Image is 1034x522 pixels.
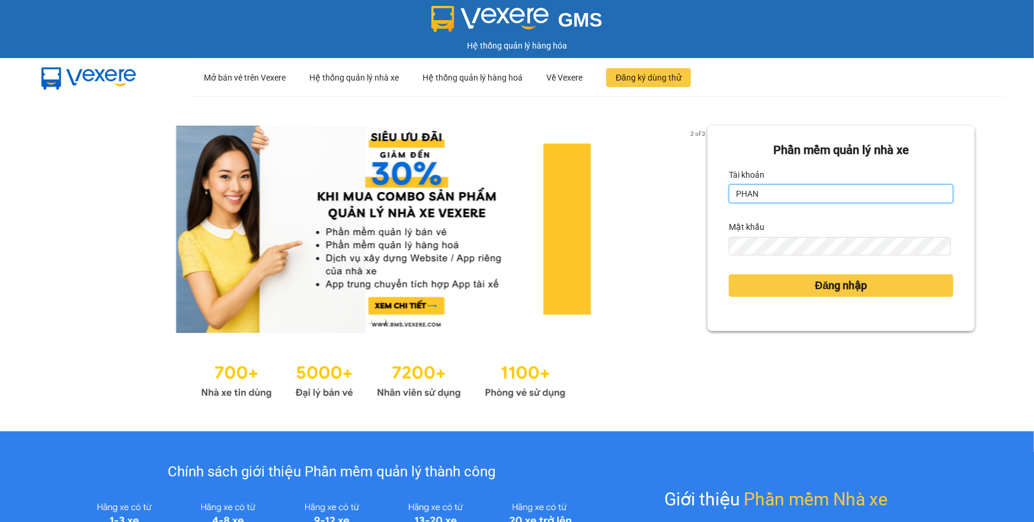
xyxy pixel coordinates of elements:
span: Phần mềm Nhà xe [744,485,888,513]
img: Statistics.png [201,357,566,402]
div: Về Vexere [546,59,582,97]
li: slide item 3 [395,319,400,324]
div: Hệ thống quản lý nhà xe [309,59,399,97]
div: Mở bán vé trên Vexere [204,59,286,97]
div: Giới thiệu [665,485,888,513]
li: slide item 2 [381,319,386,324]
p: 2 of 3 [687,126,708,141]
div: Hệ thống quản lý hàng hoá [422,59,523,97]
img: logo 2 [431,6,549,32]
img: mbUUG5Q.png [30,58,148,97]
span: GMS [558,9,603,31]
span: Đăng nhập [815,277,867,294]
label: Tài khoản [729,165,764,184]
button: previous slide / item [59,126,76,333]
li: slide item 1 [367,319,372,324]
label: Mật khẩu [729,217,764,236]
div: Phần mềm quản lý nhà xe [729,141,953,159]
input: Tài khoản [729,184,953,203]
span: Đăng ký dùng thử [616,71,681,84]
button: Đăng nhập [729,274,953,297]
div: Hệ thống quản lý hàng hóa [3,39,1031,52]
div: Chính sách giới thiệu Phần mềm quản lý thành công [72,461,591,483]
button: next slide / item [691,126,708,333]
a: GMS [431,18,603,27]
input: Mật khẩu [729,237,950,256]
button: Đăng ký dùng thử [606,68,691,87]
